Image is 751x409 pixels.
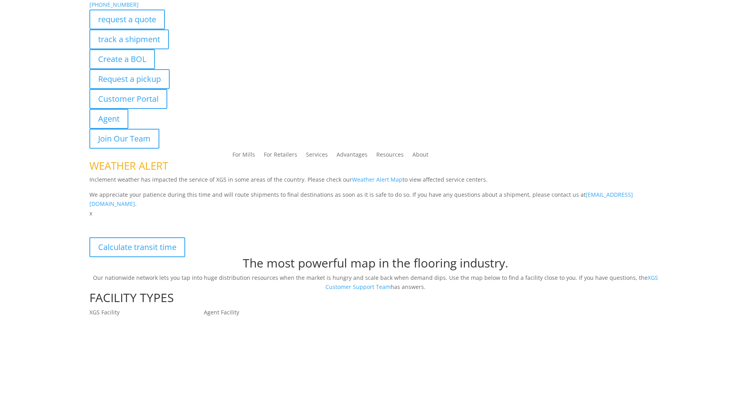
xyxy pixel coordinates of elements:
a: Advantages [337,152,368,161]
a: [PHONE_NUMBER] [89,1,139,8]
a: Request a pickup [89,69,170,89]
h1: The most powerful map in the flooring industry. [89,257,662,273]
p: XGS Distribution Network [89,218,662,237]
h1: FACILITY TYPES [89,292,662,308]
a: track a shipment [89,29,169,49]
a: About [412,152,428,161]
p: Inclement weather has impacted the service of XGS in some areas of the country. Please check our ... [89,175,662,190]
p: We appreciate your patience during this time and will route shipments to final destinations as so... [89,190,662,209]
a: request a quote [89,10,165,29]
p: x [89,209,662,218]
a: For Retailers [264,152,297,161]
a: Create a BOL [89,49,155,69]
a: Customer Portal [89,89,167,109]
a: Resources [376,152,404,161]
p: XGS Facility [89,308,204,317]
a: Weather Alert Map [352,176,403,183]
p: Agent Facility [204,308,318,317]
a: Calculate transit time [89,237,185,257]
a: Services [306,152,328,161]
span: WEATHER ALERT [89,159,168,173]
a: Agent [89,109,128,129]
a: For Mills [232,152,255,161]
p: Our nationwide network lets you tap into huge distribution resources when the market is hungry an... [89,273,662,292]
a: Join Our Team [89,129,159,149]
